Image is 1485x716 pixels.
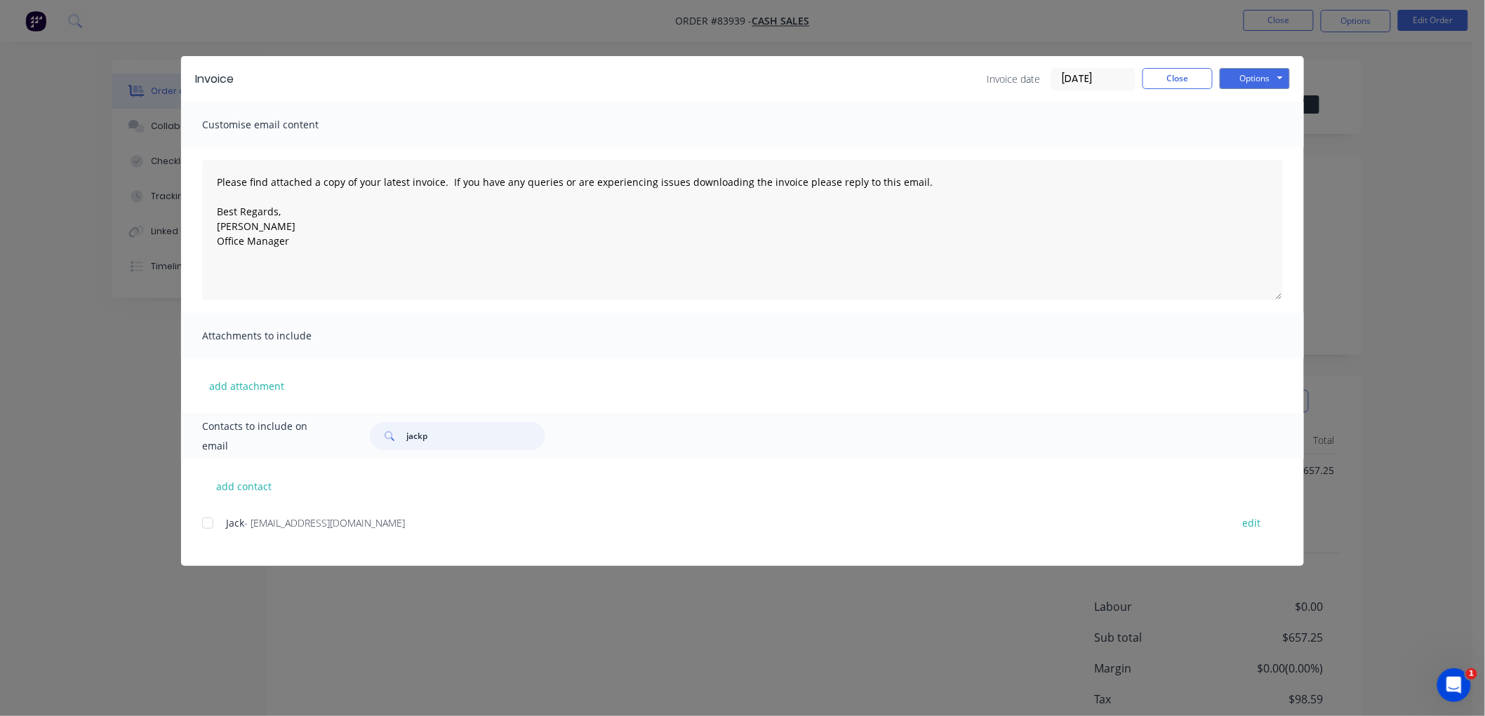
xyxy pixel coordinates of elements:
[1143,68,1213,89] button: Close
[987,72,1040,86] span: Invoice date
[202,417,335,456] span: Contacts to include on email
[1234,513,1270,532] button: edit
[195,71,234,88] div: Invoice
[202,475,286,497] button: add contact
[1437,668,1471,702] iframe: Intercom live chat
[202,375,291,396] button: add attachment
[406,422,545,450] input: Search...
[202,115,357,135] span: Customise email content
[202,326,357,346] span: Attachments to include
[1220,68,1290,89] button: Options
[226,516,244,529] span: Jack
[244,516,405,529] span: - [EMAIL_ADDRESS][DOMAIN_NAME]
[202,160,1283,300] textarea: Please find attached a copy of your latest invoice. If you have any queries or are experiencing i...
[1466,668,1477,680] span: 1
